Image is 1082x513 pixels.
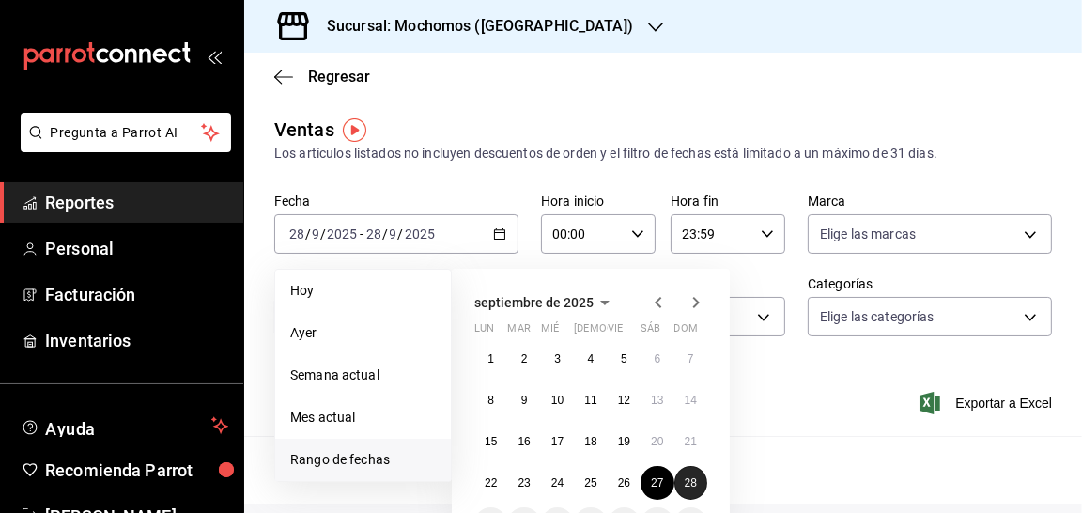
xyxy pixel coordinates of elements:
abbr: 16 de septiembre de 2025 [518,435,530,448]
span: Personal [45,236,228,261]
abbr: 1 de septiembre de 2025 [487,352,494,365]
abbr: lunes [474,322,494,342]
button: 24 de septiembre de 2025 [541,466,574,500]
button: 17 de septiembre de 2025 [541,425,574,459]
abbr: 9 de septiembre de 2025 [521,394,528,407]
abbr: jueves [574,322,685,342]
button: 11 de septiembre de 2025 [574,383,607,417]
abbr: 25 de septiembre de 2025 [584,476,596,490]
span: / [320,226,326,241]
abbr: 21 de septiembre de 2025 [685,435,697,448]
input: ---- [326,226,358,241]
input: ---- [404,226,436,241]
abbr: 5 de septiembre de 2025 [621,352,627,365]
abbr: viernes [608,322,623,342]
abbr: 6 de septiembre de 2025 [654,352,660,365]
span: septiembre de 2025 [474,295,594,310]
span: Facturación [45,282,228,307]
span: - [360,226,363,241]
input: -- [389,226,398,241]
abbr: 15 de septiembre de 2025 [485,435,497,448]
button: 28 de septiembre de 2025 [674,466,707,500]
input: -- [288,226,305,241]
button: 16 de septiembre de 2025 [507,425,540,459]
abbr: 11 de septiembre de 2025 [584,394,596,407]
abbr: 4 de septiembre de 2025 [588,352,595,365]
div: Ventas [274,116,334,144]
button: 9 de septiembre de 2025 [507,383,540,417]
span: Regresar [308,68,370,85]
button: 12 de septiembre de 2025 [608,383,641,417]
button: 6 de septiembre de 2025 [641,342,673,376]
button: 4 de septiembre de 2025 [574,342,607,376]
span: / [305,226,311,241]
label: Hora inicio [541,195,656,209]
button: 2 de septiembre de 2025 [507,342,540,376]
abbr: 18 de septiembre de 2025 [584,435,596,448]
button: 27 de septiembre de 2025 [641,466,673,500]
label: Categorías [808,278,1052,291]
button: 1 de septiembre de 2025 [474,342,507,376]
button: 14 de septiembre de 2025 [674,383,707,417]
button: 10 de septiembre de 2025 [541,383,574,417]
abbr: 8 de septiembre de 2025 [487,394,494,407]
span: Inventarios [45,328,228,353]
abbr: martes [507,322,530,342]
button: 20 de septiembre de 2025 [641,425,673,459]
button: 13 de septiembre de 2025 [641,383,673,417]
div: Los artículos listados no incluyen descuentos de orden y el filtro de fechas está limitado a un m... [274,144,1052,163]
abbr: 17 de septiembre de 2025 [551,435,564,448]
abbr: 14 de septiembre de 2025 [685,394,697,407]
button: 23 de septiembre de 2025 [507,466,540,500]
input: -- [311,226,320,241]
button: 15 de septiembre de 2025 [474,425,507,459]
span: Pregunta a Parrot AI [51,123,202,143]
span: Ayer [290,323,436,343]
button: 3 de septiembre de 2025 [541,342,574,376]
abbr: 7 de septiembre de 2025 [688,352,694,365]
span: Mes actual [290,408,436,427]
span: Semana actual [290,365,436,385]
abbr: 10 de septiembre de 2025 [551,394,564,407]
button: 21 de septiembre de 2025 [674,425,707,459]
span: Elige las marcas [820,225,916,243]
span: / [382,226,388,241]
abbr: 20 de septiembre de 2025 [651,435,663,448]
abbr: 28 de septiembre de 2025 [685,476,697,490]
span: / [398,226,404,241]
abbr: 27 de septiembre de 2025 [651,476,663,490]
abbr: 3 de septiembre de 2025 [554,352,561,365]
abbr: sábado [641,322,660,342]
abbr: 13 de septiembre de 2025 [651,394,663,407]
span: Reportes [45,190,228,215]
abbr: 22 de septiembre de 2025 [485,476,497,490]
span: Rango de fechas [290,450,436,470]
button: open_drawer_menu [207,49,222,64]
abbr: 26 de septiembre de 2025 [618,476,630,490]
button: 19 de septiembre de 2025 [608,425,641,459]
abbr: 2 de septiembre de 2025 [521,352,528,365]
button: 8 de septiembre de 2025 [474,383,507,417]
button: Regresar [274,68,370,85]
span: Ayuda [45,414,204,437]
label: Fecha [274,195,518,209]
span: Hoy [290,281,436,301]
button: 26 de septiembre de 2025 [608,466,641,500]
button: Pregunta a Parrot AI [21,113,231,152]
abbr: domingo [674,322,698,342]
input: -- [365,226,382,241]
label: Marca [808,195,1052,209]
abbr: 12 de septiembre de 2025 [618,394,630,407]
span: Exportar a Excel [923,392,1052,414]
span: Recomienda Parrot [45,458,228,483]
button: 22 de septiembre de 2025 [474,466,507,500]
abbr: 19 de septiembre de 2025 [618,435,630,448]
button: septiembre de 2025 [474,291,616,314]
abbr: miércoles [541,322,559,342]
abbr: 23 de septiembre de 2025 [518,476,530,490]
label: Hora fin [671,195,785,209]
button: 18 de septiembre de 2025 [574,425,607,459]
img: Tooltip marker [343,118,366,142]
h3: Sucursal: Mochomos ([GEOGRAPHIC_DATA]) [312,15,633,38]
